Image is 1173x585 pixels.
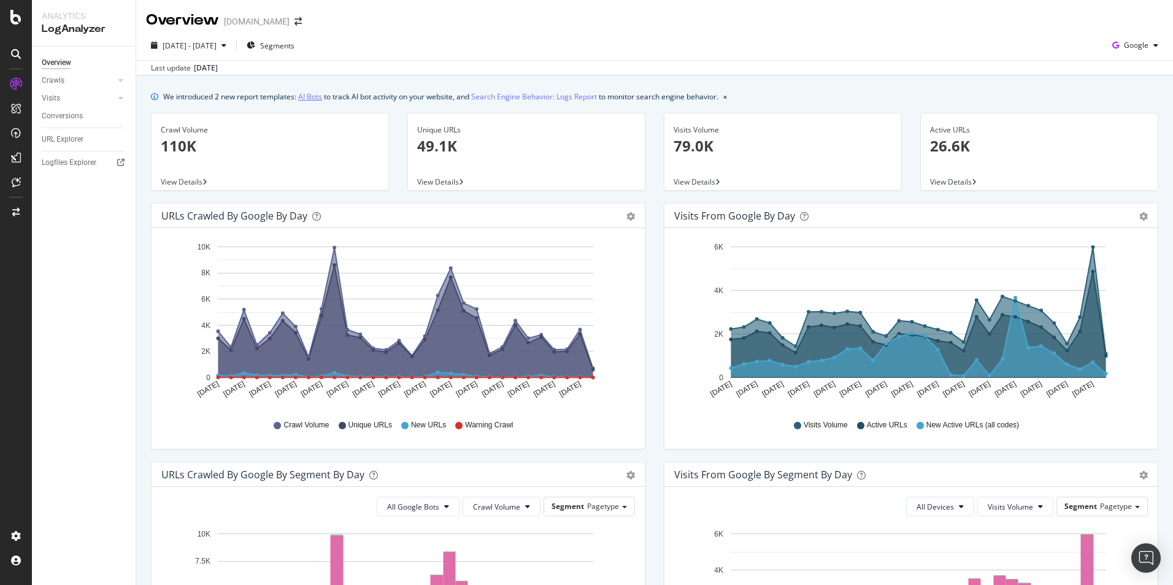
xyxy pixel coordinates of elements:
[387,502,439,512] span: All Google Bots
[1139,471,1148,480] div: gear
[161,210,307,222] div: URLs Crawled by Google by day
[1107,36,1163,55] button: Google
[151,90,1158,103] div: info banner
[626,212,635,221] div: gear
[417,177,459,187] span: View Details
[161,136,379,156] p: 110K
[161,238,631,408] svg: A chart.
[993,380,1018,399] text: [DATE]
[674,210,795,222] div: Visits from Google by day
[867,420,907,430] span: Active URLs
[480,380,505,399] text: [DATE]
[906,497,974,516] button: All Devices
[42,74,115,87] a: Crawls
[429,380,453,399] text: [DATE]
[714,286,723,295] text: 4K
[890,380,914,399] text: [DATE]
[42,110,127,123] a: Conversions
[917,502,954,512] span: All Devices
[1100,501,1132,511] span: Pagetype
[377,380,401,399] text: [DATE]
[417,136,636,156] p: 49.1K
[674,136,892,156] p: 79.0K
[198,243,210,251] text: 10K
[42,156,96,169] div: Logfiles Explorer
[587,501,619,511] span: Pagetype
[558,380,582,399] text: [DATE]
[674,238,1144,408] svg: A chart.
[42,56,127,69] a: Overview
[161,177,202,187] span: View Details
[224,15,290,28] div: [DOMAIN_NAME]
[473,502,520,512] span: Crawl Volume
[325,380,350,399] text: [DATE]
[248,380,272,399] text: [DATE]
[42,156,127,169] a: Logfiles Explorer
[42,74,64,87] div: Crawls
[761,380,785,399] text: [DATE]
[532,380,556,399] text: [DATE]
[719,373,723,382] text: 0
[471,90,597,103] a: Search Engine Behavior: Logs Report
[552,501,584,511] span: Segment
[1124,40,1148,50] span: Google
[294,17,302,26] div: arrow-right-arrow-left
[163,90,718,103] div: We introduced 2 new report templates: to track AI bot activity on your website, and to monitor se...
[864,380,888,399] text: [DATE]
[967,380,992,399] text: [DATE]
[201,295,210,304] text: 6K
[42,133,127,146] a: URL Explorer
[786,380,811,399] text: [DATE]
[915,380,940,399] text: [DATE]
[674,468,852,481] div: Visits from Google By Segment By Day
[195,557,210,565] text: 7.5K
[201,269,210,278] text: 8K
[674,177,715,187] span: View Details
[201,347,210,356] text: 2K
[714,330,723,338] text: 2K
[1064,501,1097,511] span: Segment
[151,63,218,74] div: Last update
[417,124,636,136] div: Unique URLs
[161,124,379,136] div: Crawl Volume
[206,373,210,382] text: 0
[196,380,220,399] text: [DATE]
[930,124,1148,136] div: Active URLs
[714,566,723,575] text: 4K
[146,36,231,55] button: [DATE] - [DATE]
[163,40,217,51] span: [DATE] - [DATE]
[299,380,324,399] text: [DATE]
[1045,380,1069,399] text: [DATE]
[465,420,513,430] span: Warning Crawl
[201,321,210,330] text: 4K
[709,380,733,399] text: [DATE]
[1131,543,1161,573] div: Open Intercom Messenger
[42,92,115,105] a: Visits
[42,10,126,22] div: Analytics
[42,22,126,36] div: LogAnalyzer
[735,380,760,399] text: [DATE]
[930,177,972,187] span: View Details
[348,420,392,430] span: Unique URLs
[942,380,966,399] text: [DATE]
[146,10,219,31] div: Overview
[838,380,863,399] text: [DATE]
[926,420,1019,430] span: New Active URLs (all codes)
[674,124,892,136] div: Visits Volume
[411,420,446,430] span: New URLs
[1139,212,1148,221] div: gear
[812,380,837,399] text: [DATE]
[283,420,329,430] span: Crawl Volume
[274,380,298,399] text: [DATE]
[714,243,723,251] text: 6K
[720,88,730,105] button: close banner
[626,471,635,480] div: gear
[1071,380,1095,399] text: [DATE]
[194,63,218,74] div: [DATE]
[463,497,540,516] button: Crawl Volume
[351,380,375,399] text: [DATE]
[198,530,210,538] text: 10K
[1019,380,1044,399] text: [DATE]
[260,40,294,51] span: Segments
